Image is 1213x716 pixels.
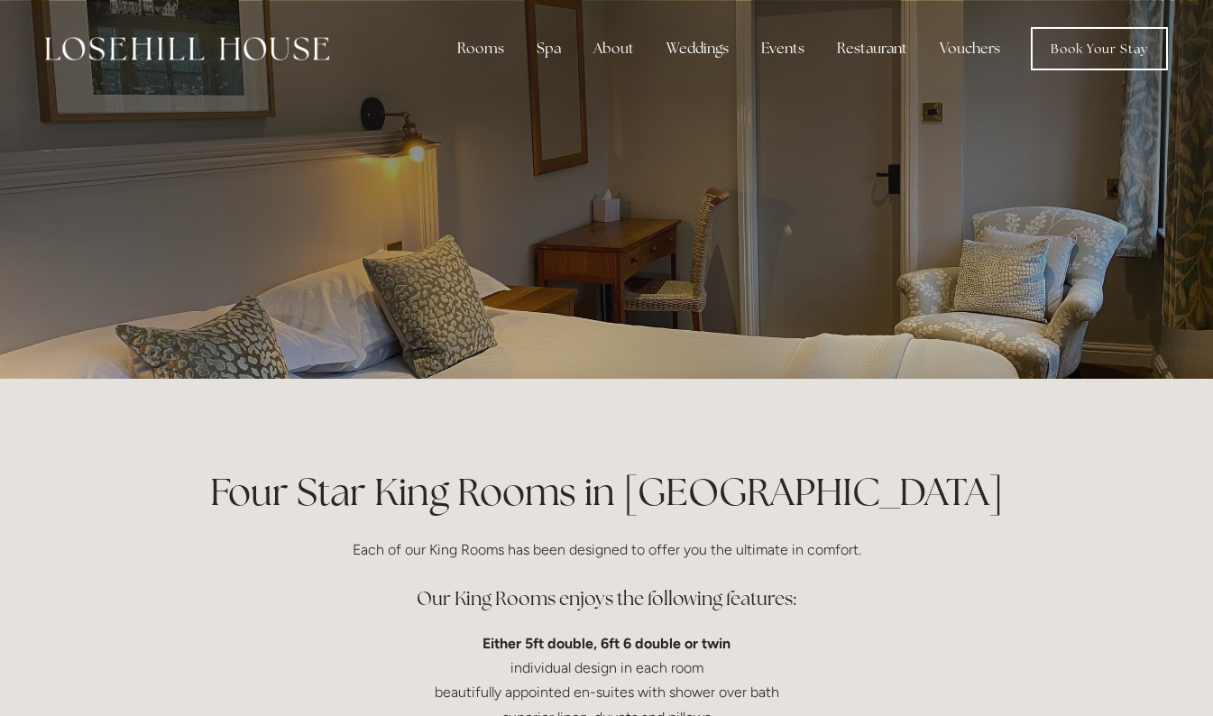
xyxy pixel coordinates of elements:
div: Weddings [652,31,743,67]
h1: Four Star King Rooms in [GEOGRAPHIC_DATA] [176,465,1038,519]
p: Each of our King Rooms has been designed to offer you the ultimate in comfort. [176,537,1038,562]
div: About [579,31,648,67]
div: Spa [522,31,575,67]
strong: Either 5ft double, 6ft 6 double or twin [482,635,731,652]
a: Book Your Stay [1031,27,1168,70]
img: Losehill House [45,37,329,60]
a: Vouchers [925,31,1015,67]
div: Events [747,31,819,67]
div: Restaurant [822,31,922,67]
h3: Our King Rooms enjoys the following features: [176,581,1038,617]
div: Rooms [443,31,519,67]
